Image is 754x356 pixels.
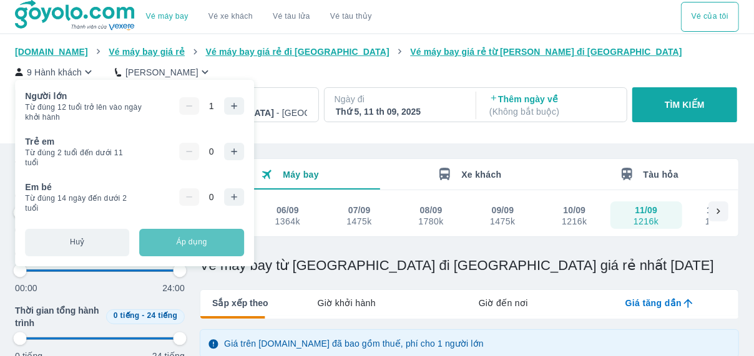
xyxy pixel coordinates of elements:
[212,297,268,309] span: Sắp xếp theo
[562,216,587,226] div: 1216k
[25,90,67,102] p: Người lớn
[15,282,37,294] p: 00:00
[114,311,140,320] span: 0 tiếng
[25,148,137,168] span: Từ đúng 2 tuổi đến dưới 11 tuổi
[25,102,153,122] span: Từ đúng 12 tuổi trở lên vào ngày khởi hành
[705,216,730,226] div: 1216k
[418,216,443,226] div: 1780k
[25,193,139,213] span: Từ đúng 14 ngày đến dưới 2 tuổi
[263,2,320,32] a: Vé tàu lửa
[109,47,185,57] span: Vé máy bay giá rẻ
[479,297,528,309] span: Giờ đến nơi
[15,304,101,329] span: Thời gian tổng hành trình
[336,105,462,118] div: Thứ 5, 11 th 09, 2025
[146,12,188,21] a: Vé máy bay
[115,65,212,79] button: [PERSON_NAME]
[625,297,682,309] span: Giá tăng dần
[208,12,253,21] a: Vé xe khách
[320,2,382,32] button: Vé tàu thủy
[277,204,299,216] div: 06/09
[206,47,389,57] span: Vé máy bay giá rẻ đi [GEOGRAPHIC_DATA]
[162,282,185,294] p: 24:00
[634,216,659,226] div: 1216k
[644,170,679,180] span: Tàu hỏa
[489,93,615,118] p: Thêm ngày về
[200,257,739,274] h1: Vé máy bay từ [GEOGRAPHIC_DATA] đi [GEOGRAPHIC_DATA] giá rẻ nhất [DATE]
[347,216,372,226] div: 1475k
[492,204,514,216] div: 09/09
[348,204,371,216] div: 07/09
[681,2,739,32] div: choose transportation mode
[681,2,739,32] button: Vé của tôi
[209,145,214,158] p: 0
[139,229,243,256] button: Áp dụng
[25,229,129,256] button: Huỷ
[335,93,463,105] p: Ngày đi
[635,204,657,216] div: 11/09
[461,170,501,180] span: Xe khách
[136,2,382,32] div: choose transportation mode
[209,100,214,112] p: 1
[632,87,737,122] button: TÌM KIẾM
[224,337,484,350] p: Giá trên [DOMAIN_NAME] đã bao gồm thuế, phí cho 1 người lớn
[410,47,682,57] span: Vé máy bay giá rẻ từ [PERSON_NAME] đi [GEOGRAPHIC_DATA]
[283,170,319,180] span: Máy bay
[125,66,198,79] p: [PERSON_NAME]
[564,204,586,216] div: 10/09
[209,191,214,203] p: 0
[25,181,52,193] p: Em bé
[25,135,54,148] p: Trẻ em
[420,204,443,216] div: 08/09
[268,290,738,316] div: lab API tabs example
[15,47,88,57] span: [DOMAIN_NAME]
[15,65,95,79] button: 9 Hành khách
[490,216,515,226] div: 1475k
[27,66,82,79] p: 9 Hành khách
[489,105,615,118] p: ( Không bắt buộc )
[665,99,705,111] p: TÌM KIẾM
[707,204,729,216] div: 12/09
[15,46,739,58] nav: breadcrumb
[318,297,376,309] span: Giờ khởi hành
[147,311,178,320] span: 24 tiếng
[275,216,300,226] div: 1364k
[142,311,144,320] span: -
